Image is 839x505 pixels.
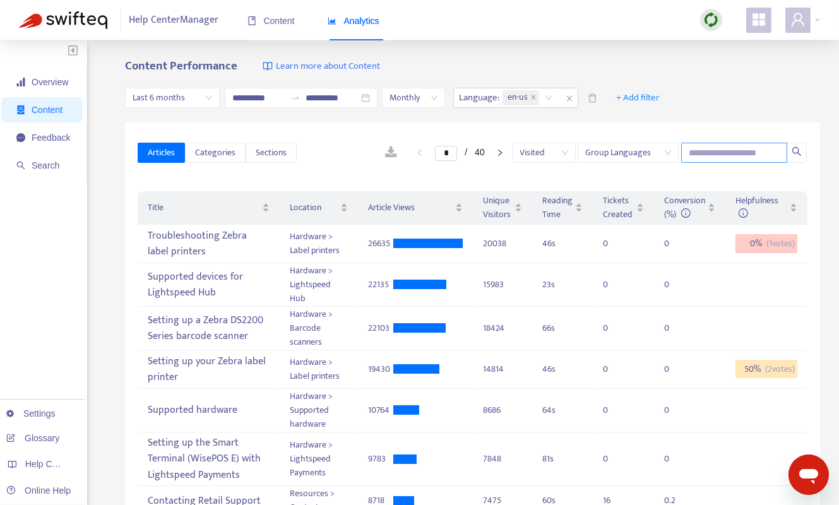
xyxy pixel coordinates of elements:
[410,145,430,160] li: Previous Page
[129,8,219,32] span: Help Center Manager
[125,56,237,76] b: Content Performance
[280,225,359,263] td: Hardware > Label printers
[148,225,269,262] div: Troubleshooting Zebra label printers
[138,143,185,163] button: Articles
[247,16,295,26] span: Content
[263,61,273,71] img: image-link
[483,278,522,292] div: 15983
[490,145,510,160] button: right
[664,237,689,251] div: 0
[280,389,359,432] td: Hardware > Supported hardware
[483,237,522,251] div: 20038
[148,351,269,388] div: Setting up your Zebra label printer
[790,12,806,27] span: user
[664,403,689,417] div: 0
[16,78,25,86] span: signal
[607,88,669,108] button: + Add filter
[520,143,568,162] span: Visited
[490,145,510,160] li: Next Page
[483,403,522,417] div: 8686
[358,191,473,225] th: Article Views
[416,149,424,157] span: left
[508,90,528,105] span: en-us
[483,452,522,466] div: 7848
[473,191,532,225] th: Unique Visitors
[703,12,719,28] img: sync.dc5367851b00ba804db3.png
[328,16,336,25] span: area-chart
[410,145,430,160] button: left
[503,90,539,105] span: en-us
[148,266,269,303] div: Supported devices for Lightspeed Hub
[16,161,25,170] span: search
[735,193,778,222] span: Helpfulness
[185,143,246,163] button: Categories
[735,360,797,379] div: 50 %
[148,400,269,420] div: Supported hardware
[532,191,593,225] th: Reading Time
[6,485,71,496] a: Online Help
[530,94,537,102] span: close
[138,191,279,225] th: Title
[483,362,522,376] div: 14814
[25,459,77,469] span: Help Centers
[751,12,766,27] span: appstore
[664,321,689,335] div: 0
[664,278,689,292] div: 0
[664,452,689,466] div: 0
[16,133,25,142] span: message
[561,91,578,106] span: close
[616,90,660,105] span: + Add filter
[603,452,628,466] div: 0
[256,146,287,160] span: Sections
[32,105,62,115] span: Content
[435,145,484,160] li: 1/40
[542,452,583,466] div: 81 s
[280,432,359,487] td: Hardware > Lightspeed Payments
[148,310,269,347] div: Setting up a Zebra DS2200 Series barcode scanner
[588,93,597,103] span: delete
[32,160,59,170] span: Search
[603,237,628,251] div: 0
[280,350,359,389] td: Hardware > Label printers
[542,321,583,335] div: 66 s
[280,191,359,225] th: Location
[483,321,522,335] div: 18424
[368,362,393,376] div: 19430
[246,143,297,163] button: Sections
[603,362,628,376] div: 0
[788,454,829,495] iframe: Button to launch messaging window
[32,133,70,143] span: Feedback
[542,237,583,251] div: 46 s
[280,263,359,307] td: Hardware > Lightspeed Hub
[603,403,628,417] div: 0
[765,362,795,376] span: ( 2 votes)
[133,88,212,107] span: Last 6 months
[792,146,802,157] span: search
[603,278,628,292] div: 0
[148,201,259,215] span: Title
[16,105,25,114] span: container
[290,93,300,103] span: swap-right
[280,307,359,350] td: Hardware > Barcode scanners
[603,194,634,222] span: Tickets Created
[496,149,504,157] span: right
[766,237,795,251] span: ( 1 votes)
[290,201,338,215] span: Location
[368,321,393,335] div: 22103
[542,362,583,376] div: 46 s
[542,194,573,222] span: Reading Time
[664,362,689,376] div: 0
[328,16,379,26] span: Analytics
[247,16,256,25] span: book
[368,403,393,417] div: 10764
[32,77,68,87] span: Overview
[465,147,467,157] span: /
[735,234,797,253] div: 0 %
[593,191,654,225] th: Tickets Created
[368,452,393,466] div: 9783
[390,88,437,107] span: Monthly
[19,11,107,29] img: Swifteq
[148,433,269,485] div: Setting up the Smart Terminal (WisePOS E) with Lightspeed Payments
[148,146,175,160] span: Articles
[276,59,380,74] span: Learn more about Content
